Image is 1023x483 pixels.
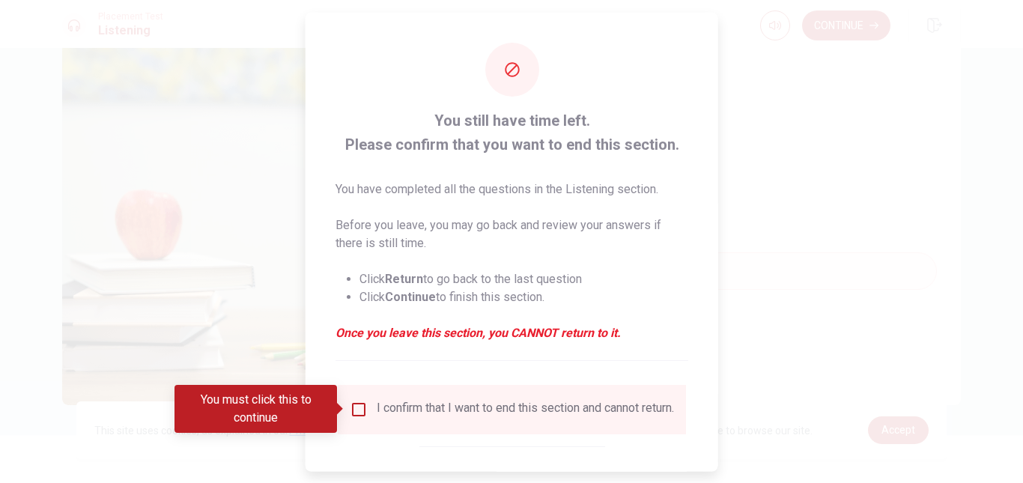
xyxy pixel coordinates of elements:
span: You still have time left. Please confirm that you want to end this section. [336,108,688,156]
p: You have completed all the questions in the Listening section. [336,180,688,198]
strong: Return [385,271,423,285]
div: I confirm that I want to end this section and cannot return. [377,400,674,418]
div: You must click this to continue [174,385,337,433]
p: Before you leave, you may go back and review your answers if there is still time. [336,216,688,252]
strong: Continue [385,289,436,303]
span: You must click this to continue [350,400,368,418]
li: Click to go back to the last question [359,270,688,288]
em: Once you leave this section, you CANNOT return to it. [336,323,688,341]
li: Click to finish this section. [359,288,688,306]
